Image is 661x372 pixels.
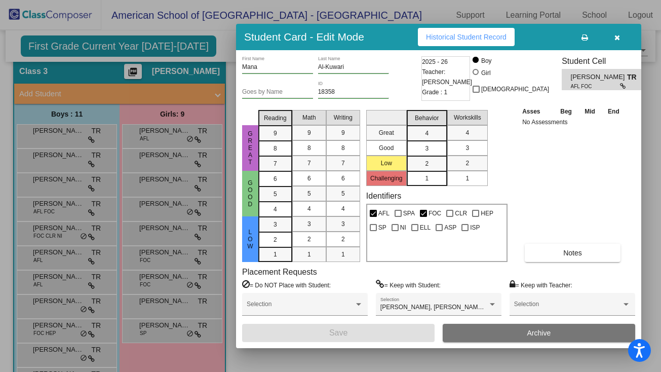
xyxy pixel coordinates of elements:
span: 1 [465,174,469,183]
span: Reading [264,114,287,123]
span: SP [378,221,386,234]
span: Notes [563,249,582,257]
span: 4 [274,205,277,214]
span: 5 [307,189,311,198]
span: 5 [274,190,277,199]
button: Historical Student Record [418,28,515,46]
span: 3 [341,219,345,229]
span: Behavior [415,114,439,123]
button: Notes [525,244,620,262]
span: NI [400,221,406,234]
span: 7 [341,159,345,168]
span: CLR [455,207,467,219]
input: Enter ID [318,89,389,96]
span: 6 [307,174,311,183]
label: Identifiers [366,191,401,201]
span: Grade : 1 [422,87,447,97]
button: Save [242,324,435,342]
span: Good [246,179,255,208]
span: ELL [420,221,431,234]
span: [PERSON_NAME] [571,72,627,83]
span: 9 [341,128,345,137]
label: = Keep with Teacher: [510,280,572,290]
input: goes by name [242,89,313,96]
span: 3 [274,220,277,229]
span: Great [246,130,255,166]
span: Teacher: [PERSON_NAME] [422,67,472,87]
th: Mid [578,106,601,117]
span: 4 [341,204,345,213]
h3: Student Cell [562,56,650,66]
span: 7 [274,159,277,168]
span: AFL [378,207,390,219]
button: Archive [443,324,635,342]
span: 8 [307,143,311,153]
span: 3 [425,144,429,153]
h3: Student Card - Edit Mode [244,30,364,43]
span: 3 [465,143,469,153]
span: SPA [403,207,415,219]
label: = Do NOT Place with Student: [242,280,331,290]
span: ASP [444,221,456,234]
span: 4 [425,129,429,138]
span: 1 [307,250,311,259]
span: 5 [341,189,345,198]
th: Asses [520,106,554,117]
span: 3 [307,219,311,229]
span: 4 [465,128,469,137]
label: Placement Requests [242,267,317,277]
span: 1 [274,250,277,259]
span: Writing [334,113,353,122]
span: 2025 - 26 [422,57,448,67]
div: Boy [481,56,492,65]
span: 2 [341,235,345,244]
span: 6 [341,174,345,183]
span: Low [246,229,255,250]
span: 2 [307,235,311,244]
td: No Assessments [520,117,626,127]
span: Historical Student Record [426,33,507,41]
th: End [601,106,626,117]
span: Workskills [454,113,481,122]
span: 2 [465,159,469,168]
span: 1 [341,250,345,259]
span: Math [302,113,316,122]
span: FOC [429,207,441,219]
span: 9 [274,129,277,138]
span: 8 [341,143,345,153]
span: 6 [274,174,277,183]
span: ISP [470,221,480,234]
span: AFL FOC [571,83,620,90]
span: 2 [425,159,429,168]
span: 8 [274,144,277,153]
span: 7 [307,159,311,168]
span: Archive [527,329,551,337]
span: Save [329,328,347,337]
label: = Keep with Student: [376,280,441,290]
span: [DEMOGRAPHIC_DATA] [481,83,549,95]
span: TR [627,72,641,83]
span: 4 [307,204,311,213]
div: Girl [481,68,491,78]
span: HEP [481,207,493,219]
th: Beg [554,106,578,117]
span: 2 [274,235,277,244]
span: 1 [425,174,429,183]
span: 9 [307,128,311,137]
